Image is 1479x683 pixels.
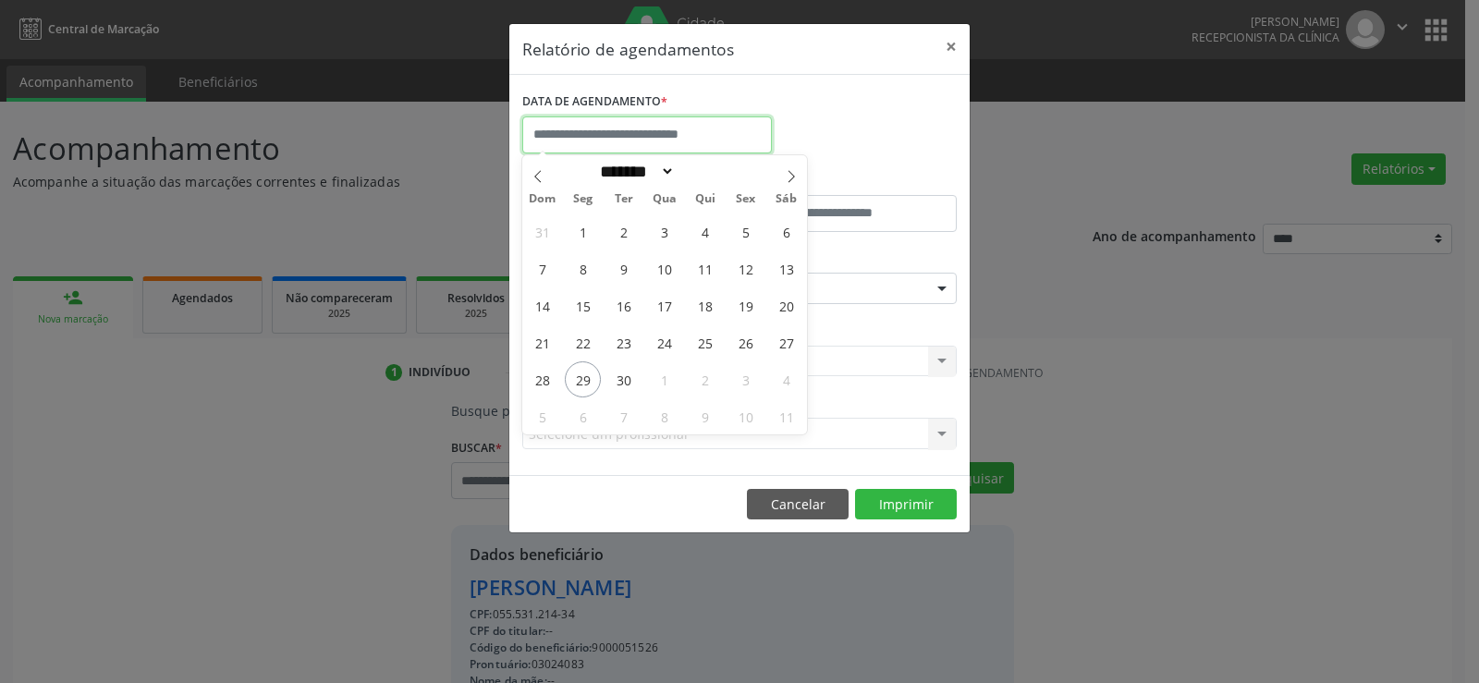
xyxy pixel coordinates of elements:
[524,324,560,360] span: Setembro 21, 2025
[687,213,723,250] span: Setembro 4, 2025
[727,324,764,360] span: Setembro 26, 2025
[565,213,601,250] span: Setembro 1, 2025
[563,193,604,205] span: Seg
[744,166,957,195] label: ATÉ
[524,398,560,434] span: Outubro 5, 2025
[605,250,642,287] span: Setembro 9, 2025
[593,162,675,181] select: Month
[565,361,601,397] span: Setembro 29, 2025
[727,398,764,434] span: Outubro 10, 2025
[768,250,804,287] span: Setembro 13, 2025
[522,193,563,205] span: Dom
[646,398,682,434] span: Outubro 8, 2025
[522,88,667,116] label: DATA DE AGENDAMENTO
[727,287,764,323] span: Setembro 19, 2025
[605,361,642,397] span: Setembro 30, 2025
[768,361,804,397] span: Outubro 4, 2025
[605,324,642,360] span: Setembro 23, 2025
[687,287,723,323] span: Setembro 18, 2025
[685,193,726,205] span: Qui
[726,193,766,205] span: Sex
[605,398,642,434] span: Outubro 7, 2025
[524,287,560,323] span: Setembro 14, 2025
[524,250,560,287] span: Setembro 7, 2025
[565,324,601,360] span: Setembro 22, 2025
[524,361,560,397] span: Setembro 28, 2025
[855,489,957,520] button: Imprimir
[727,361,764,397] span: Outubro 3, 2025
[768,287,804,323] span: Setembro 20, 2025
[675,162,736,181] input: Year
[768,324,804,360] span: Setembro 27, 2025
[646,250,682,287] span: Setembro 10, 2025
[646,324,682,360] span: Setembro 24, 2025
[687,250,723,287] span: Setembro 11, 2025
[565,287,601,323] span: Setembro 15, 2025
[727,250,764,287] span: Setembro 12, 2025
[605,213,642,250] span: Setembro 2, 2025
[768,213,804,250] span: Setembro 6, 2025
[646,287,682,323] span: Setembro 17, 2025
[768,398,804,434] span: Outubro 11, 2025
[565,250,601,287] span: Setembro 8, 2025
[766,193,807,205] span: Sáb
[522,37,734,61] h5: Relatório de agendamentos
[524,213,560,250] span: Agosto 31, 2025
[687,361,723,397] span: Outubro 2, 2025
[604,193,644,205] span: Ter
[687,324,723,360] span: Setembro 25, 2025
[565,398,601,434] span: Outubro 6, 2025
[646,213,682,250] span: Setembro 3, 2025
[644,193,685,205] span: Qua
[747,489,849,520] button: Cancelar
[727,213,764,250] span: Setembro 5, 2025
[687,398,723,434] span: Outubro 9, 2025
[605,287,642,323] span: Setembro 16, 2025
[646,361,682,397] span: Outubro 1, 2025
[933,24,970,69] button: Close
